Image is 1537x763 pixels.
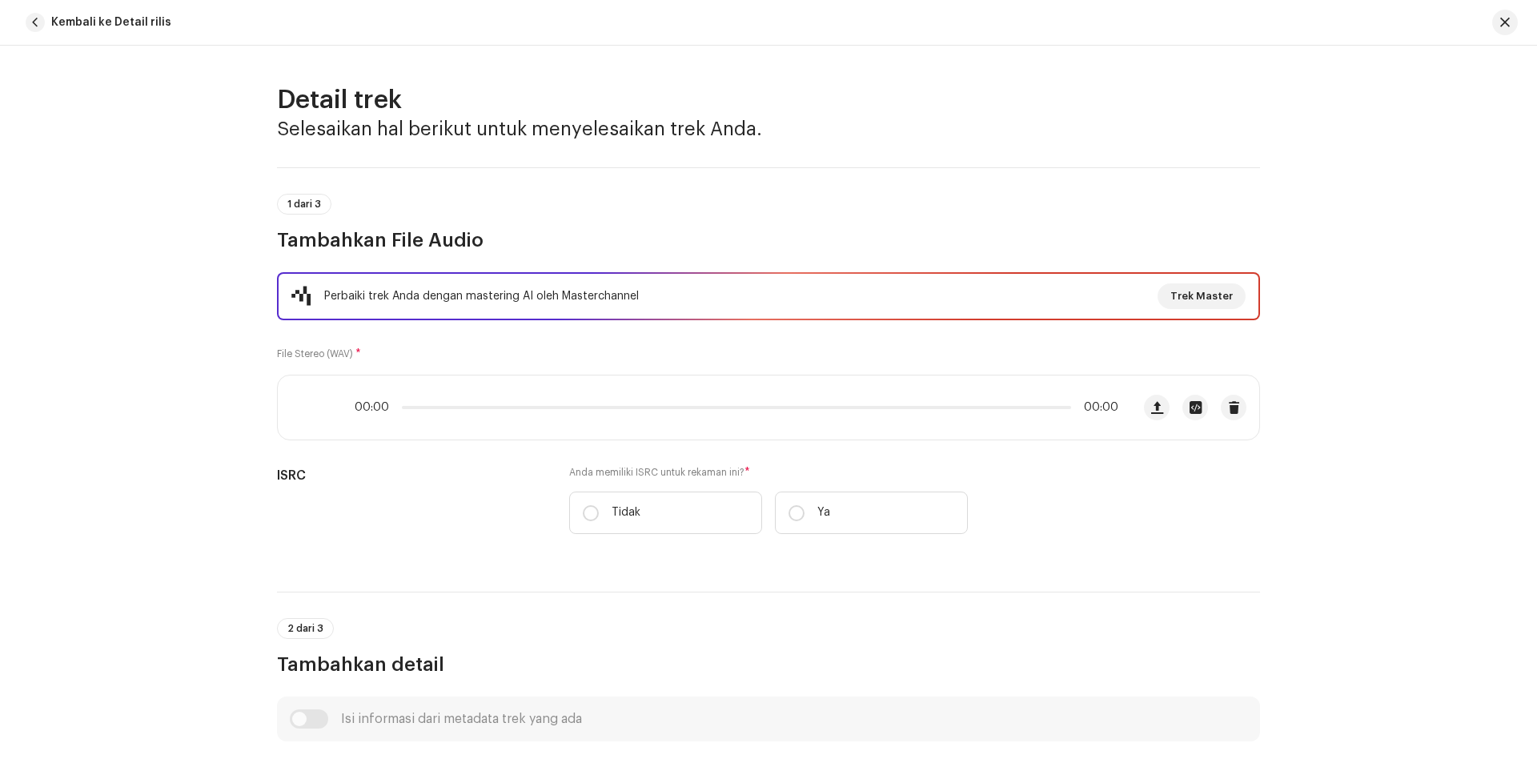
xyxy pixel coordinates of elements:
p: Tidak [612,504,640,521]
div: Perbaiki trek Anda dengan mastering AI oleh Masterchannel [324,287,639,306]
h3: Tambahkan detail [277,652,1260,677]
label: Anda memiliki ISRC untuk rekaman ini? [569,466,968,479]
span: 2 dari 3 [287,624,323,633]
button: Trek Master [1158,283,1246,309]
span: 00:00 [355,401,395,414]
span: 1 dari 3 [287,199,321,209]
h3: Selesaikan hal berikut untuk menyelesaikan trek Anda. [277,116,1260,142]
span: Trek Master [1170,280,1233,312]
h5: ISRC [277,466,544,485]
span: 00:00 [1078,401,1118,414]
small: File Stereo (WAV) [277,349,353,359]
h3: Tambahkan File Audio [277,227,1260,253]
h2: Detail trek [277,84,1260,116]
p: Ya [817,504,830,521]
